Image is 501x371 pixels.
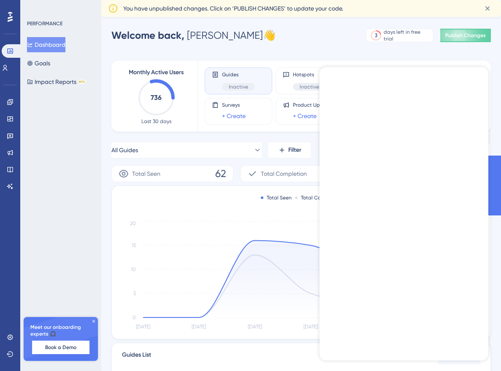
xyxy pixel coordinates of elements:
[111,145,138,155] span: All Guides
[151,94,162,102] text: 736
[32,341,89,354] button: Book a Demo
[132,242,136,248] tspan: 15
[123,3,343,13] span: You have unpublished changes. Click on ‘PUBLISH CHANGES’ to update your code.
[445,32,486,39] span: Publish Changes
[30,324,91,337] span: Meet our onboarding experts 🎧
[192,324,206,330] tspan: [DATE]
[375,32,377,39] div: 3
[261,194,292,201] div: Total Seen
[303,324,318,330] tspan: [DATE]
[111,142,262,159] button: All Guides
[215,167,226,180] span: 62
[248,324,262,330] tspan: [DATE]
[136,324,150,330] tspan: [DATE]
[141,118,171,125] span: Last 30 days
[133,315,136,320] tspan: 0
[288,145,301,155] span: Filter
[130,220,136,226] tspan: 20
[293,111,317,121] a: + Create
[440,29,491,42] button: Publish Changes
[222,111,246,121] a: + Create
[45,344,76,351] span: Book a Demo
[268,142,311,159] button: Filter
[384,29,431,42] div: days left in free trial
[293,102,334,108] span: Product Updates
[133,290,136,296] tspan: 5
[222,71,255,78] span: Guides
[295,194,342,201] div: Total Completion
[131,266,136,272] tspan: 10
[122,350,151,365] span: Guides List
[320,67,488,360] iframe: UserGuiding AI Assistant
[129,67,184,78] span: Monthly Active Users
[111,29,184,41] span: Welcome back,
[261,169,307,179] span: Total Completion
[300,83,319,90] span: Inactive
[222,102,246,108] span: Surveys
[293,71,326,78] span: Hotspots
[132,169,160,179] span: Total Seen
[229,83,248,90] span: Inactive
[111,29,276,42] div: [PERSON_NAME] 👋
